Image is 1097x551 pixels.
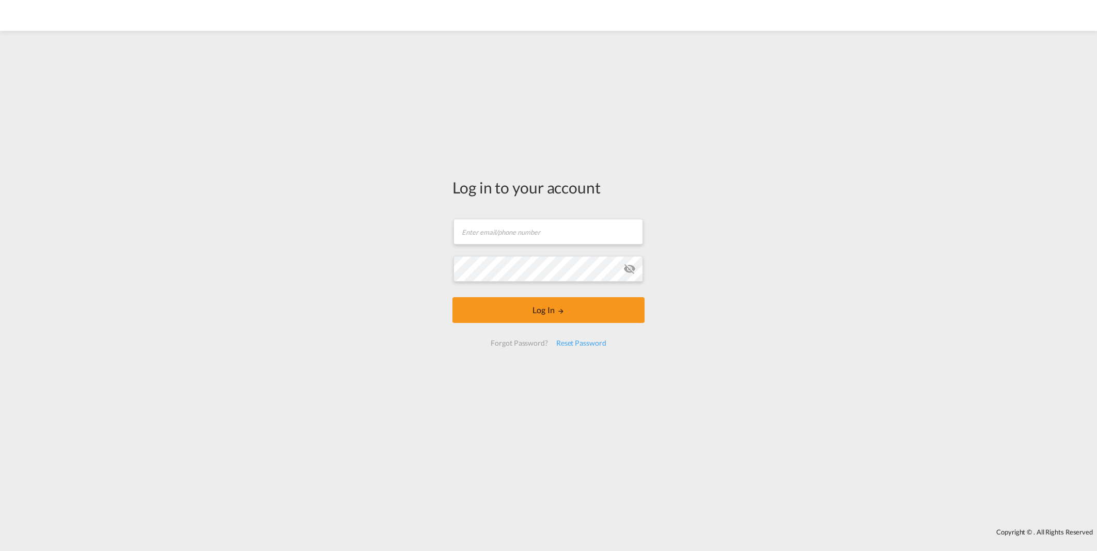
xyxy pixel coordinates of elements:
button: LOGIN [452,297,645,323]
div: Forgot Password? [487,334,552,352]
div: Log in to your account [452,176,645,198]
input: Enter email/phone number [453,219,643,245]
md-icon: icon-eye-off [623,263,636,275]
div: Reset Password [552,334,610,352]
